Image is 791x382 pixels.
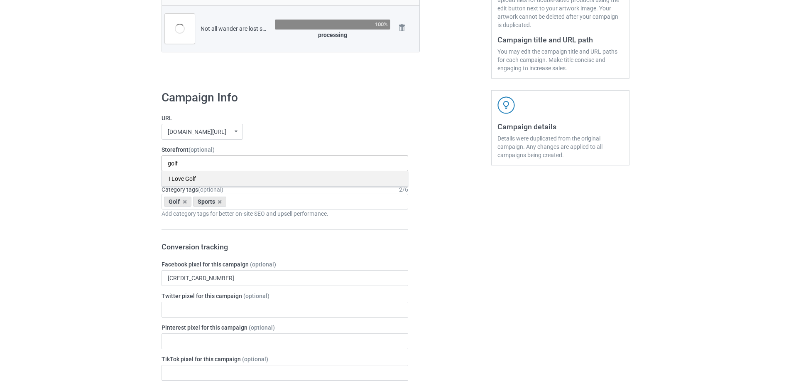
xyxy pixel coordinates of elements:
label: Storefront [162,145,408,154]
label: Pinterest pixel for this campaign [162,323,408,332]
label: Twitter pixel for this campaign [162,292,408,300]
div: Not all wander are lost some looking balls funny golf gift.png [201,25,269,33]
div: Golf [164,197,191,207]
label: Facebook pixel for this campaign [162,260,408,269]
div: [DOMAIN_NAME][URL] [168,129,226,135]
img: svg+xml;base64,PD94bWwgdmVyc2lvbj0iMS4wIiBlbmNvZGluZz0iVVRGLTgiPz4KPHN2ZyB3aWR0aD0iMjhweCIgaGVpZ2... [396,22,408,34]
span: (optional) [243,293,269,299]
h3: Campaign details [497,122,623,131]
span: (optional) [249,324,275,331]
div: I Love Golf [162,171,408,186]
h3: Conversion tracking [162,242,408,251]
span: (optional) [189,146,215,153]
h1: Campaign Info [162,90,408,105]
div: 100% [375,22,388,27]
label: TikTok pixel for this campaign [162,355,408,363]
label: Category tags [162,185,223,194]
h3: Campaign title and URL path [497,35,623,44]
div: Details were duplicated from the original campaign. Any changes are applied to all campaigns bein... [497,134,623,159]
label: URL [162,114,408,122]
div: Sports [193,197,227,207]
span: (optional) [250,261,276,268]
div: 2 / 6 [399,185,408,194]
div: You may edit the campaign title and URL paths for each campaign. Make title concise and engaging ... [497,47,623,72]
img: svg+xml;base64,PD94bWwgdmVyc2lvbj0iMS4wIiBlbmNvZGluZz0iVVRGLTgiPz4KPHN2ZyB3aWR0aD0iNDJweCIgaGVpZ2... [497,96,515,114]
div: processing [275,31,390,39]
span: (optional) [242,356,268,362]
div: Add category tags for better on-site SEO and upsell performance. [162,209,408,218]
span: (optional) [198,186,223,193]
